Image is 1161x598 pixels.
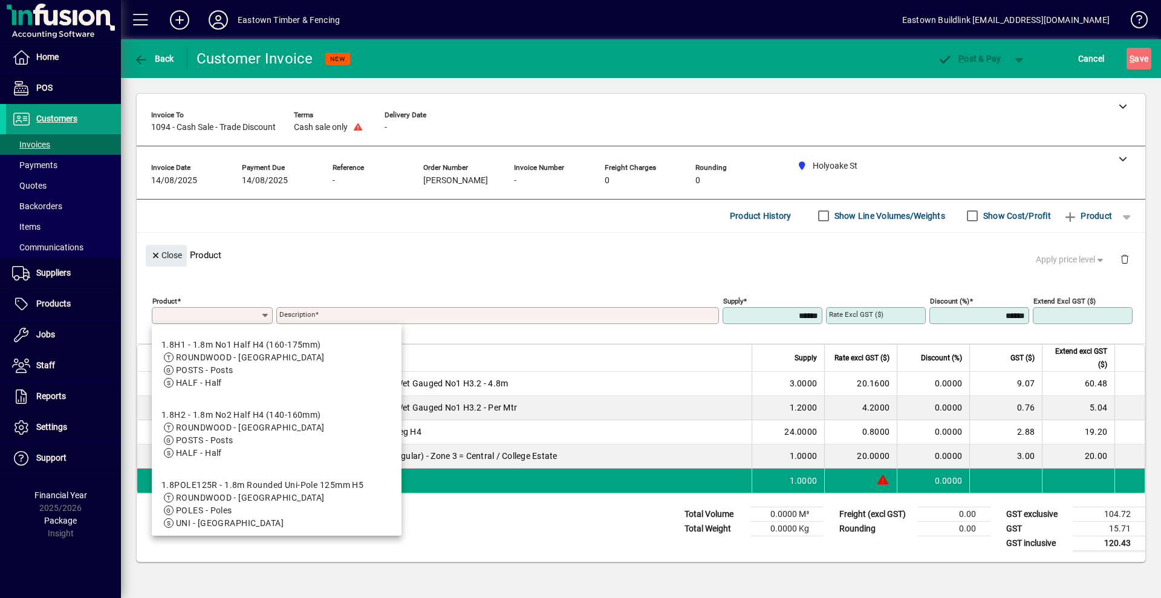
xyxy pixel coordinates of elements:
span: 1094 - Cash Sale - Trade Discount [151,123,276,132]
div: 4.2000 [832,401,889,414]
span: Product History [730,206,792,226]
mat-label: Extend excl GST ($) [1033,296,1096,305]
td: 0.0000 [897,420,969,444]
mat-error: Required [279,324,709,337]
td: 5.04 [1042,396,1114,420]
span: Back [134,54,174,63]
td: GST inclusive [1000,536,1073,551]
span: 1.0000 [790,475,818,487]
span: Communications [12,242,83,252]
span: GST ($) [1010,351,1035,365]
span: Rate excl GST ($) [834,351,889,365]
label: Show Line Volumes/Weights [832,210,945,222]
div: 1.8H1 - 1.8m No1 Half H4 (160-175mm) [161,339,325,351]
div: Product [137,233,1145,277]
button: Close [146,245,187,267]
mat-label: Supply [723,296,743,305]
span: POS [36,83,53,93]
span: Payments [12,160,57,170]
span: Extend excl GST ($) [1050,345,1107,371]
td: 15.71 [1073,521,1145,536]
td: 0.00 [918,521,990,536]
span: Products [36,299,71,308]
app-page-header-button: Back [121,48,187,70]
a: Knowledge Base [1122,2,1146,42]
button: Profile [199,9,238,31]
td: 104.72 [1073,507,1145,521]
a: Invoices [6,134,121,155]
span: [PERSON_NAME] [423,176,488,186]
button: Delete [1110,245,1139,274]
a: Support [6,443,121,473]
span: Supply [795,351,817,365]
td: 120.43 [1073,536,1145,551]
td: 2.88 [969,420,1042,444]
span: 1.0000 [790,450,818,462]
mat-option: 1.8POLE125R - 1.8m Rounded Uni-Pole 125mm H5 [152,469,402,539]
a: Products [6,289,121,319]
span: 1.2000 [790,401,818,414]
div: Eastown Timber & Fencing [238,10,340,30]
a: POS [6,73,121,103]
div: 20.1600 [832,377,889,389]
span: 24.0000 [784,426,817,438]
div: 1.8H2 - 1.8m No2 Half H4 (140-160mm) [161,409,325,421]
mat-label: Rate excl GST ($) [829,310,883,319]
a: Communications [6,237,121,258]
span: Discount (%) [921,351,962,365]
span: 50X50 (45X45) Wet Gauged No1 H3.2 - Per Mtr [334,401,517,414]
td: 0.0000 [897,396,969,420]
span: Cancel [1078,49,1105,68]
button: Cancel [1075,48,1108,70]
span: Invoices [12,140,50,149]
span: S [1130,54,1134,63]
a: Settings [6,412,121,443]
div: Eastown Buildlink [EMAIL_ADDRESS][DOMAIN_NAME] [902,10,1110,30]
span: POLES - Poles [176,505,232,515]
app-page-header-button: Delete [1110,253,1139,264]
td: Rounding [833,521,918,536]
span: Suppliers [36,268,71,278]
td: Total Weight [678,521,751,536]
span: Jobs [36,330,55,339]
td: Total Volume [678,507,751,521]
label: Show Cost/Profit [981,210,1051,222]
span: Home [36,52,59,62]
span: Settings [36,422,67,432]
td: 0.0000 [897,469,969,493]
td: 0.0000 Kg [751,521,824,536]
span: 3.0000 [790,377,818,389]
td: 0.0000 [897,444,969,469]
mat-option: 1.8H1 - 1.8m No1 Half H4 (160-175mm) [152,329,402,399]
div: 1.8POLE125R - 1.8m Rounded Uni-Pole 125mm H5 [161,479,363,492]
a: Suppliers [6,258,121,288]
td: GST exclusive [1000,507,1073,521]
span: Reports [36,391,66,401]
span: Staff [36,360,55,370]
span: HALF - Half [176,378,222,388]
span: 14/08/2025 [242,176,288,186]
td: 19.20 [1042,420,1114,444]
button: Add [160,9,199,31]
span: ost & Pay [938,54,1001,63]
span: 14/08/2025 [151,176,197,186]
span: Cash sale only [294,123,348,132]
td: Freight (excl GST) [833,507,918,521]
mat-label: Product [152,296,177,305]
span: 0 [695,176,700,186]
div: 20.0000 [832,450,889,462]
td: 9.07 [969,372,1042,396]
span: Financial Year [34,490,87,500]
button: Back [131,48,177,70]
span: Items [12,222,41,232]
button: Apply price level [1031,249,1111,270]
span: ROUNDWOOD - [GEOGRAPHIC_DATA] [176,493,325,502]
span: 50X50 (45X45) Wet Gauged No1 H3.2 - 4.8m [334,377,508,389]
span: - [514,176,516,186]
app-page-header-button: Close [143,250,190,261]
td: 0.0000 M³ [751,507,824,521]
span: Support [36,453,67,463]
span: POSTS - Posts [176,365,233,375]
span: - [385,123,387,132]
a: Items [6,216,121,237]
